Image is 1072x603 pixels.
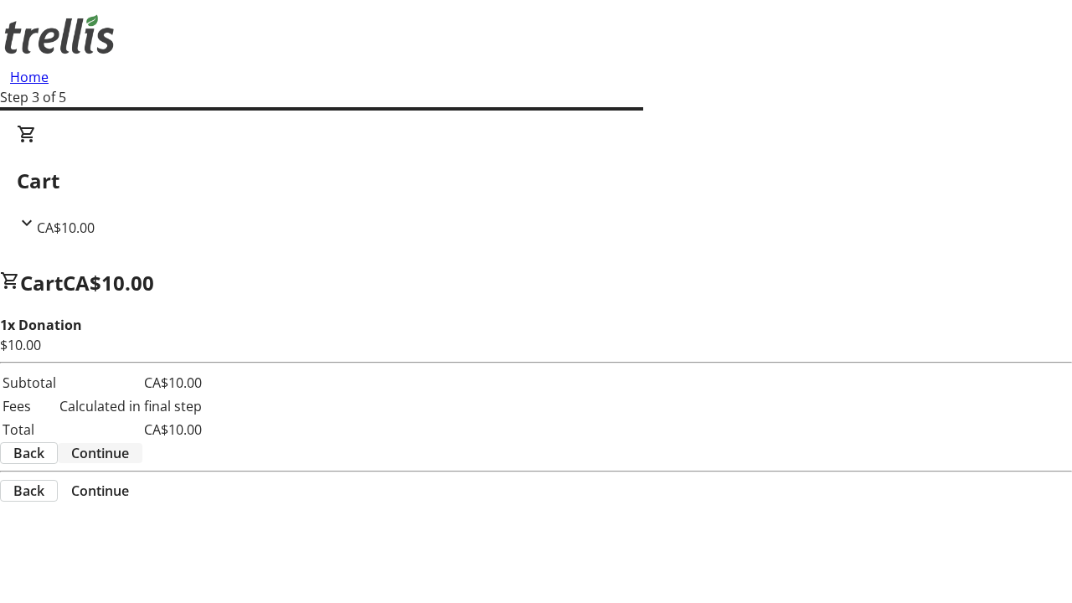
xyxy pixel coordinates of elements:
[58,443,142,463] button: Continue
[59,419,203,441] td: CA$10.00
[17,124,1055,238] div: CartCA$10.00
[20,269,63,296] span: Cart
[37,219,95,237] span: CA$10.00
[13,481,44,501] span: Back
[58,481,142,501] button: Continue
[2,395,57,417] td: Fees
[63,269,154,296] span: CA$10.00
[71,443,129,463] span: Continue
[59,372,203,394] td: CA$10.00
[71,481,129,501] span: Continue
[2,419,57,441] td: Total
[2,372,57,394] td: Subtotal
[13,443,44,463] span: Back
[17,166,1055,196] h2: Cart
[59,395,203,417] td: Calculated in final step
